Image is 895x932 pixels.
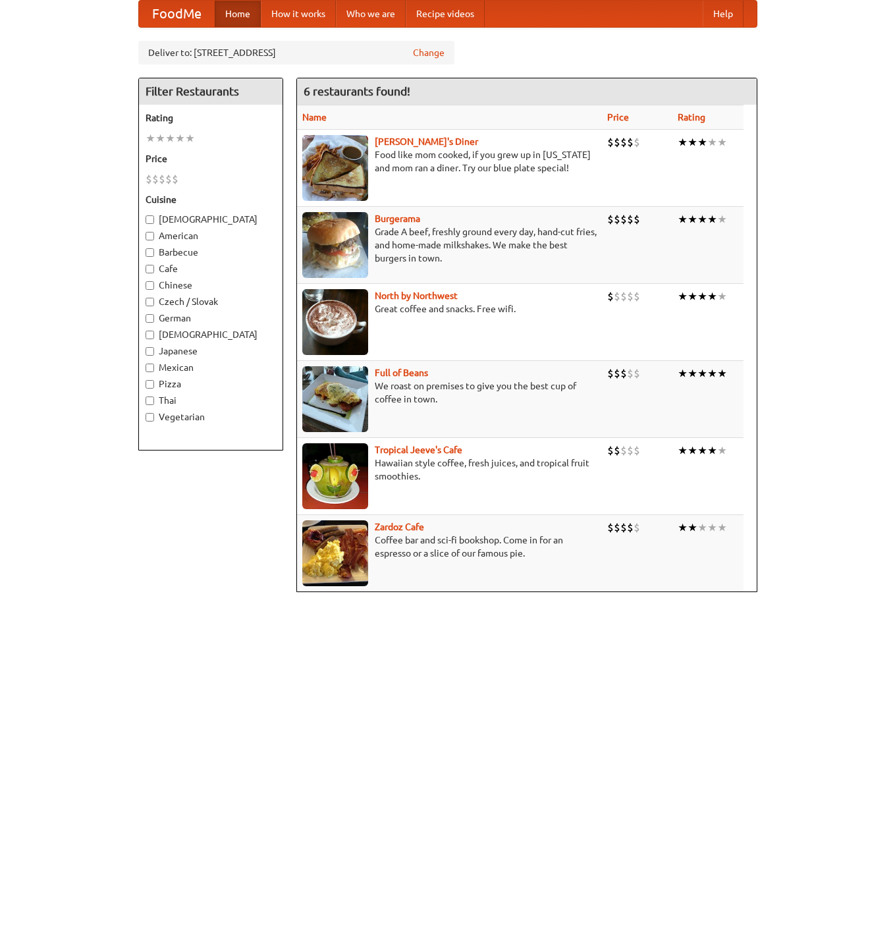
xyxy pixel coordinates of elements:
[215,1,261,27] a: Home
[139,1,215,27] a: FoodMe
[375,290,458,301] a: North by Northwest
[302,456,597,483] p: Hawaiian style coffee, fresh juices, and tropical fruit smoothies.
[302,212,368,278] img: burgerama.jpg
[678,112,705,123] a: Rating
[155,131,165,146] li: ★
[697,135,707,150] li: ★
[634,212,640,227] li: $
[146,314,154,323] input: German
[688,520,697,535] li: ★
[717,212,727,227] li: ★
[375,213,420,224] a: Burgerama
[302,379,597,406] p: We roast on premises to give you the best cup of coffee in town.
[678,520,688,535] li: ★
[614,443,620,458] li: $
[302,534,597,560] p: Coffee bar and sci-fi bookshop. Come in for an espresso or a slice of our famous pie.
[607,112,629,123] a: Price
[146,377,276,391] label: Pizza
[139,78,283,105] h4: Filter Restaurants
[406,1,485,27] a: Recipe videos
[146,131,155,146] li: ★
[146,213,276,226] label: [DEMOGRAPHIC_DATA]
[146,279,276,292] label: Chinese
[697,443,707,458] li: ★
[413,46,445,59] a: Change
[688,135,697,150] li: ★
[304,85,410,97] ng-pluralize: 6 restaurants found!
[146,312,276,325] label: German
[717,520,727,535] li: ★
[717,366,727,381] li: ★
[146,152,276,165] h5: Price
[375,136,478,147] b: [PERSON_NAME]'s Diner
[302,520,368,586] img: zardoz.jpg
[146,281,154,290] input: Chinese
[627,289,634,304] li: $
[607,443,614,458] li: $
[620,135,627,150] li: $
[172,172,178,186] li: $
[614,212,620,227] li: $
[697,366,707,381] li: ★
[688,366,697,381] li: ★
[614,135,620,150] li: $
[146,295,276,308] label: Czech / Slovak
[375,445,462,455] b: Tropical Jeeve's Cafe
[707,212,717,227] li: ★
[159,172,165,186] li: $
[620,289,627,304] li: $
[620,366,627,381] li: $
[146,344,276,358] label: Japanese
[375,368,428,378] a: Full of Beans
[707,289,717,304] li: ★
[697,289,707,304] li: ★
[620,443,627,458] li: $
[627,443,634,458] li: $
[627,520,634,535] li: $
[146,397,154,405] input: Thai
[607,520,614,535] li: $
[678,366,688,381] li: ★
[261,1,336,27] a: How it works
[146,331,154,339] input: [DEMOGRAPHIC_DATA]
[678,289,688,304] li: ★
[678,212,688,227] li: ★
[302,289,368,355] img: north.jpg
[302,112,327,123] a: Name
[678,443,688,458] li: ★
[146,328,276,341] label: [DEMOGRAPHIC_DATA]
[146,265,154,273] input: Cafe
[302,148,597,175] p: Food like mom cooked, if you grew up in [US_STATE] and mom ran a diner. Try our blue plate special!
[146,361,276,374] label: Mexican
[620,520,627,535] li: $
[146,410,276,424] label: Vegetarian
[175,131,185,146] li: ★
[152,172,159,186] li: $
[146,215,154,224] input: [DEMOGRAPHIC_DATA]
[146,232,154,240] input: American
[697,520,707,535] li: ★
[634,135,640,150] li: $
[614,289,620,304] li: $
[146,347,154,356] input: Japanese
[707,366,717,381] li: ★
[607,212,614,227] li: $
[688,289,697,304] li: ★
[146,262,276,275] label: Cafe
[138,41,454,65] div: Deliver to: [STREET_ADDRESS]
[717,135,727,150] li: ★
[627,135,634,150] li: $
[146,111,276,124] h5: Rating
[302,135,368,201] img: sallys.jpg
[614,520,620,535] li: $
[185,131,195,146] li: ★
[707,135,717,150] li: ★
[146,193,276,206] h5: Cuisine
[375,522,424,532] a: Zardoz Cafe
[302,443,368,509] img: jeeves.jpg
[146,380,154,389] input: Pizza
[607,366,614,381] li: $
